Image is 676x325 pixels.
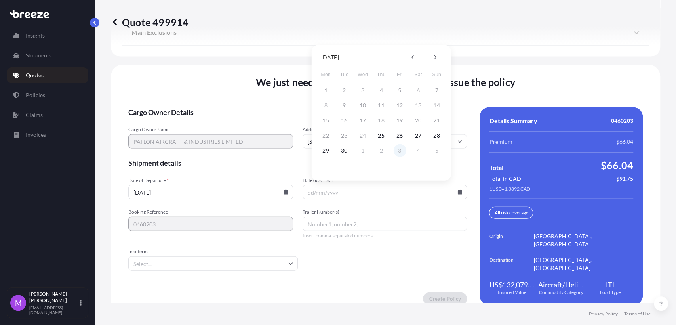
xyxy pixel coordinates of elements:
span: Premium [489,138,512,146]
a: Quotes [7,67,88,83]
span: Details Summary [489,117,537,125]
p: Invoices [26,131,46,139]
p: Quotes [26,71,44,79]
span: Load Type [600,289,621,296]
span: Shipment details [128,158,467,168]
span: Cargo Owner Details [128,107,467,117]
span: Origin [489,232,533,248]
span: Friday [392,67,407,82]
span: Address [303,126,467,133]
a: Policies [7,87,88,103]
div: All risk coverage [489,207,533,219]
span: $66.04 [616,138,633,146]
span: Wednesday [356,67,370,82]
button: 1 [356,144,369,157]
span: Insert comma-separated numbers [303,233,467,239]
input: dd/mm/yyyy [128,185,293,199]
p: Create Policy [429,295,461,303]
span: $91.75 [616,175,633,183]
span: Thursday [374,67,388,82]
button: 26 [393,129,406,142]
button: 5 [430,144,443,157]
button: 29 [320,144,332,157]
span: Saturday [411,67,425,82]
input: Number1, number2,... [303,217,467,231]
input: Your internal reference [128,217,293,231]
span: 0460203 [611,117,633,125]
button: Create Policy [423,292,467,305]
button: 3 [393,144,406,157]
a: Terms of Use [624,311,651,317]
span: US$132,079.20 [489,280,535,289]
span: LTL [605,280,616,289]
span: Cargo Owner Name [128,126,293,133]
a: Shipments [7,48,88,63]
input: Select... [128,256,298,271]
button: 2 [375,144,388,157]
span: M [15,299,22,307]
p: [EMAIL_ADDRESS][DOMAIN_NAME] [29,305,78,315]
span: Booking Reference [128,209,293,215]
input: Cargo owner address [303,134,467,149]
span: Incoterm [128,249,298,255]
span: Sunday [430,67,444,82]
button: 30 [338,144,350,157]
span: $66.04 [601,159,633,172]
span: Total in CAD [489,175,521,183]
button: 28 [430,129,443,142]
span: Insured Value [498,289,526,296]
span: Tuesday [337,67,351,82]
button: 25 [375,129,388,142]
a: Privacy Policy [589,311,618,317]
p: Claims [26,111,43,119]
span: Destination [489,256,533,272]
p: [PERSON_NAME] [PERSON_NAME] [29,291,78,304]
span: Monday [319,67,333,82]
button: 27 [412,129,425,142]
span: [GEOGRAPHIC_DATA], [GEOGRAPHIC_DATA] [533,256,633,272]
p: Shipments [26,52,51,59]
span: Date of Departure [128,177,293,184]
span: Total [489,164,503,172]
span: 1 USD = 1.3892 CAD [489,186,530,192]
span: We just need a few more details before we issue the policy [256,76,515,88]
a: Invoices [7,127,88,143]
span: Aircraft/Helicopters: Parts and Accessories, but excluding Aircraft Engines [538,280,584,289]
span: [GEOGRAPHIC_DATA], [GEOGRAPHIC_DATA] [533,232,633,248]
button: 4 [412,144,425,157]
p: Quote 499914 [111,16,189,29]
span: Commodity Category [539,289,583,296]
span: Trailer Number(s) [303,209,467,215]
a: Insights [7,28,88,44]
div: [DATE] [321,53,339,62]
p: Policies [26,91,45,99]
p: Insights [26,32,45,40]
a: Claims [7,107,88,123]
input: dd/mm/yyyy [303,185,467,199]
span: Date of Arrival [303,177,467,184]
